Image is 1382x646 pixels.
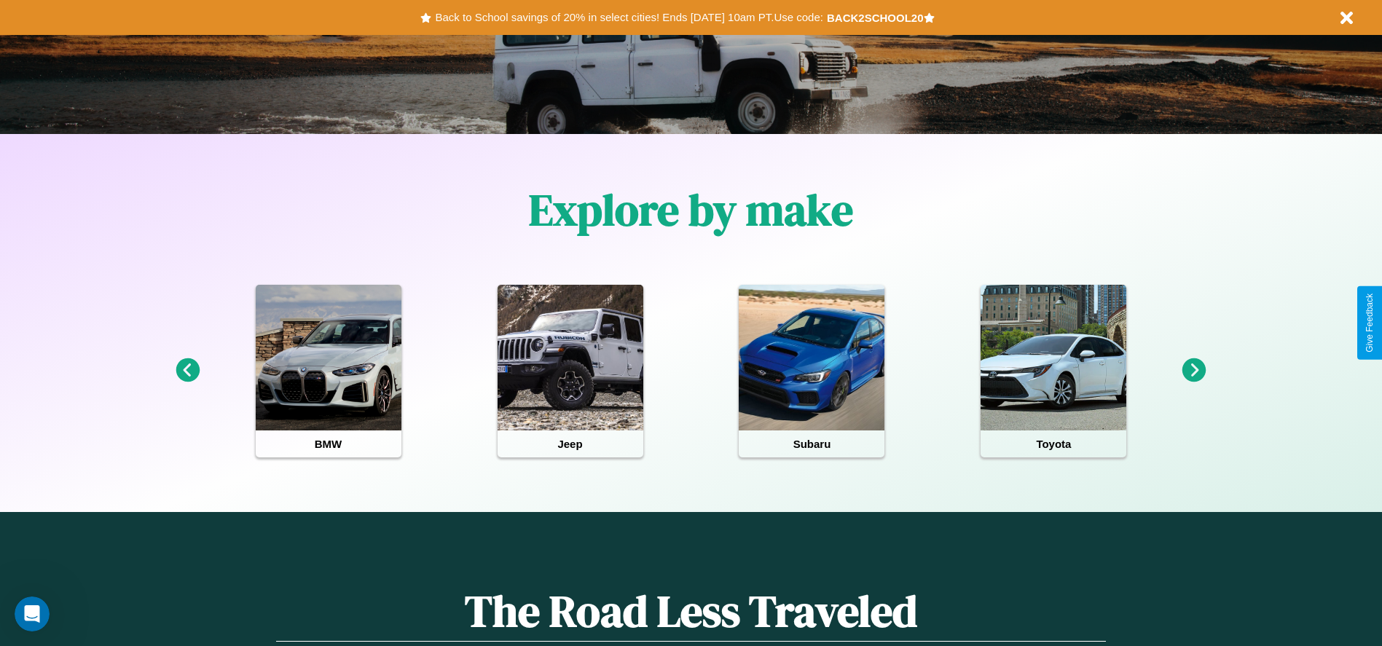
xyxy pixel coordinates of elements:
[256,430,401,457] h4: BMW
[498,430,643,457] h4: Jeep
[1365,294,1375,352] div: Give Feedback
[739,430,884,457] h4: Subaru
[827,12,924,24] b: BACK2SCHOOL20
[276,581,1105,642] h1: The Road Less Traveled
[15,596,50,631] iframe: Intercom live chat
[431,7,826,28] button: Back to School savings of 20% in select cities! Ends [DATE] 10am PT.Use code:
[529,180,853,240] h1: Explore by make
[981,430,1126,457] h4: Toyota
